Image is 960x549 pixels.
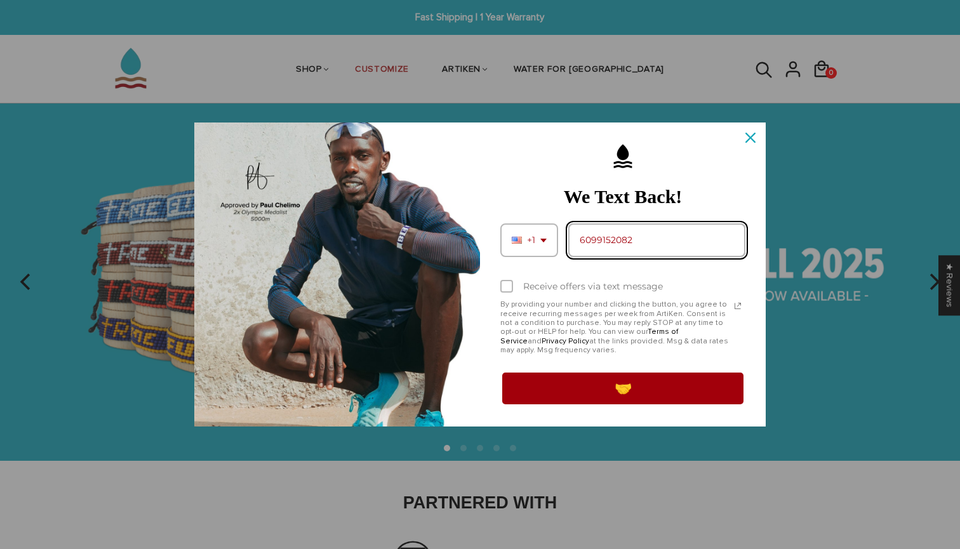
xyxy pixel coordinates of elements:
[568,223,745,257] input: Phone number field
[500,327,678,345] a: Terms of Service
[735,122,766,153] button: Close
[500,300,730,355] p: By providing your number and clicking the button, you agree to receive recurring messages per wee...
[527,235,535,246] span: +1
[500,223,558,257] div: Phone number prefix
[745,133,756,143] svg: close icon
[730,298,745,314] svg: link icon
[542,336,589,346] a: Privacy Policy
[564,186,683,207] strong: We Text Back!
[500,371,745,406] button: 🤝
[730,298,745,314] a: Read our Privacy Policy
[540,239,547,242] svg: dropdown arrow
[523,281,663,292] div: Receive offers via text message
